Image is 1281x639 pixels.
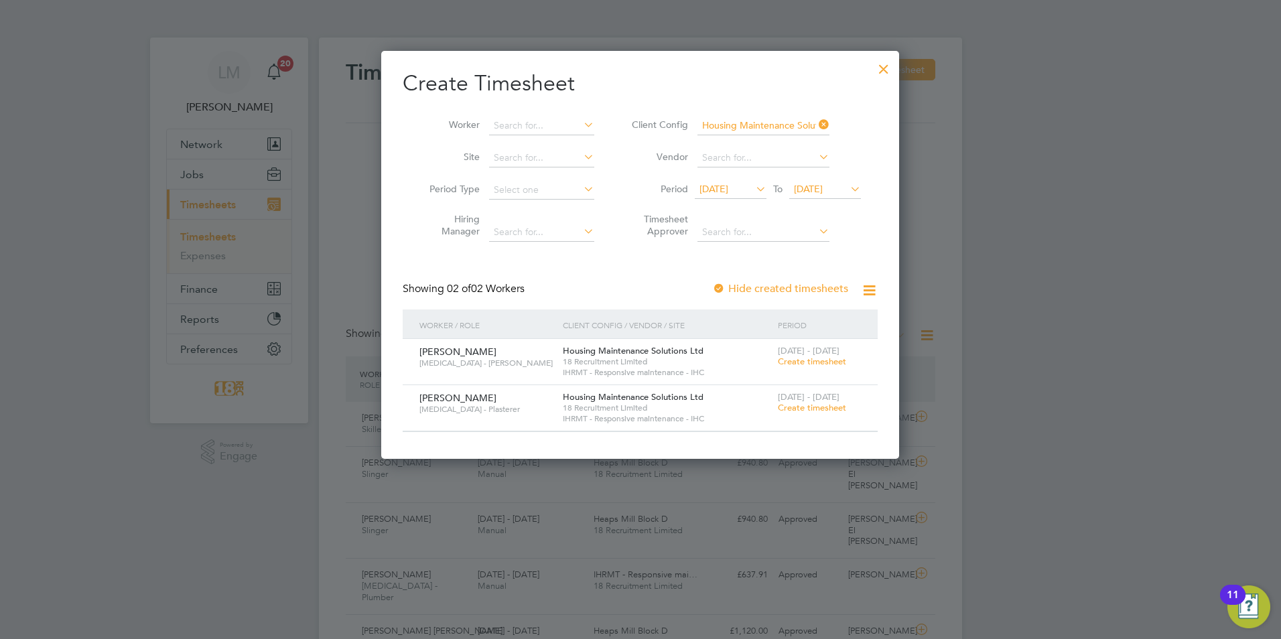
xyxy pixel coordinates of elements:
[628,183,688,195] label: Period
[697,223,829,242] input: Search for...
[778,345,839,356] span: [DATE] - [DATE]
[489,117,594,135] input: Search for...
[419,119,480,131] label: Worker
[1227,595,1239,612] div: 11
[778,402,846,413] span: Create timesheet
[419,358,553,368] span: [MEDICAL_DATA] - [PERSON_NAME]
[447,282,525,295] span: 02 Workers
[697,117,829,135] input: Search for...
[489,181,594,200] input: Select one
[403,282,527,296] div: Showing
[563,403,771,413] span: 18 Recruitment Limited
[419,213,480,237] label: Hiring Manager
[559,309,774,340] div: Client Config / Vendor / Site
[699,183,728,195] span: [DATE]
[419,392,496,404] span: [PERSON_NAME]
[774,309,864,340] div: Period
[628,119,688,131] label: Client Config
[712,282,848,295] label: Hide created timesheets
[778,356,846,367] span: Create timesheet
[697,149,829,167] input: Search for...
[563,367,771,378] span: IHRMT - Responsive maintenance - IHC
[419,346,496,358] span: [PERSON_NAME]
[403,70,878,98] h2: Create Timesheet
[416,309,559,340] div: Worker / Role
[563,356,771,367] span: 18 Recruitment Limited
[1227,585,1270,628] button: Open Resource Center, 11 new notifications
[419,151,480,163] label: Site
[628,151,688,163] label: Vendor
[447,282,471,295] span: 02 of
[794,183,823,195] span: [DATE]
[489,149,594,167] input: Search for...
[778,391,839,403] span: [DATE] - [DATE]
[419,183,480,195] label: Period Type
[563,345,703,356] span: Housing Maintenance Solutions Ltd
[628,213,688,237] label: Timesheet Approver
[769,180,787,198] span: To
[489,223,594,242] input: Search for...
[419,404,553,415] span: [MEDICAL_DATA] - Plasterer
[563,391,703,403] span: Housing Maintenance Solutions Ltd
[563,413,771,424] span: IHRMT - Responsive maintenance - IHC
